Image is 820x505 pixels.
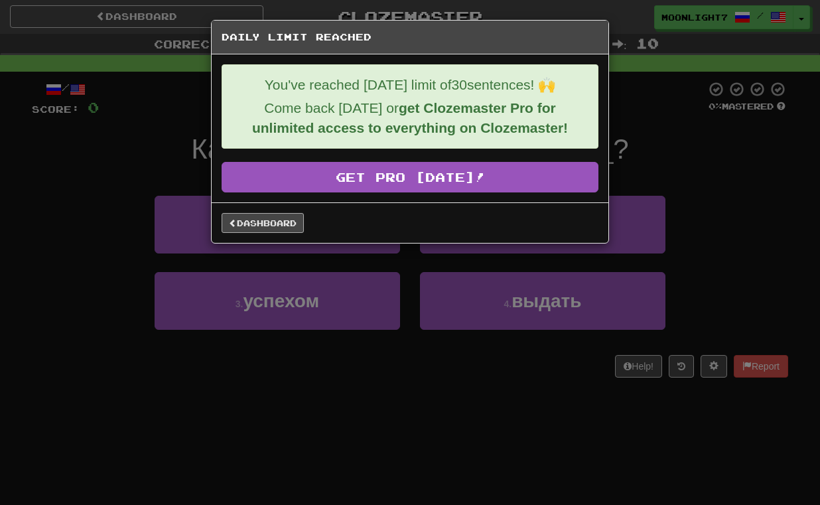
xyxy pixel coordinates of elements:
strong: get Clozemaster Pro for unlimited access to everything on Clozemaster! [252,100,568,135]
p: You've reached [DATE] limit of 30 sentences! 🙌 [232,75,588,95]
a: Get Pro [DATE]! [222,162,598,192]
p: Come back [DATE] or [232,98,588,138]
a: Dashboard [222,213,304,233]
h5: Daily Limit Reached [222,31,598,44]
